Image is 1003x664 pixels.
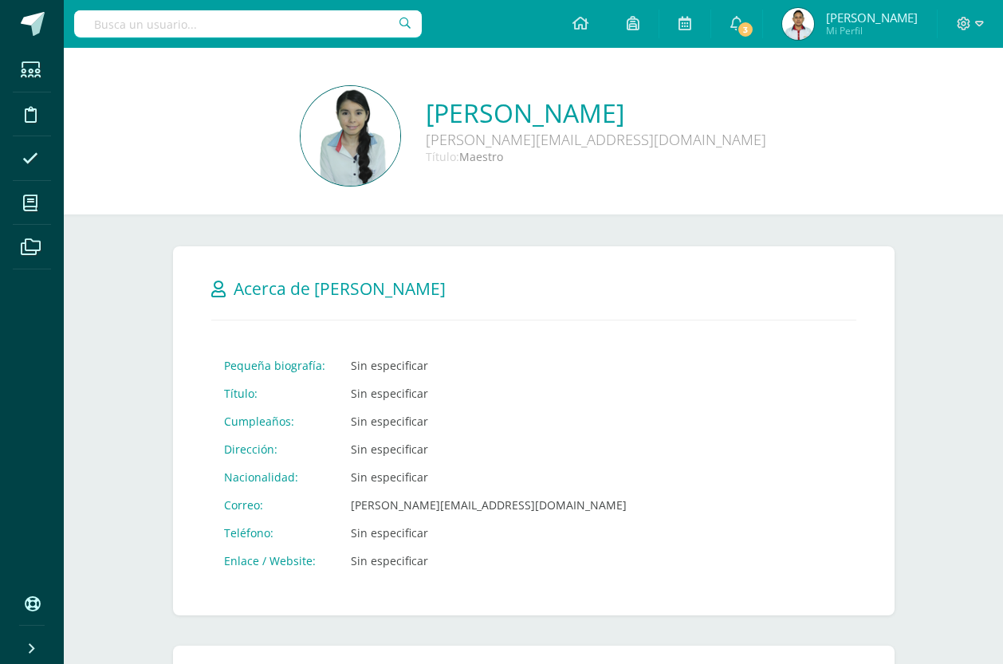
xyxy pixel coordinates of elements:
img: 3eda7038ca7377d431ea4430624a2a37.png [301,86,400,186]
td: Correo: [211,491,338,519]
div: [PERSON_NAME][EMAIL_ADDRESS][DOMAIN_NAME] [426,130,766,149]
span: Maestro [459,149,503,164]
img: c3efe4673e7e2750353020653e82772e.png [782,8,814,40]
span: Mi Perfil [826,24,918,37]
td: Dirección: [211,435,338,463]
td: Sin especificar [338,547,639,575]
td: Sin especificar [338,435,639,463]
td: Sin especificar [338,379,639,407]
span: [PERSON_NAME] [826,10,918,26]
span: 3 [737,21,754,38]
td: Sin especificar [338,463,639,491]
a: [PERSON_NAME] [426,96,766,130]
td: Teléfono: [211,519,338,547]
td: Sin especificar [338,519,639,547]
input: Busca un usuario... [74,10,422,37]
td: Cumpleaños: [211,407,338,435]
span: Acerca de [PERSON_NAME] [234,277,446,300]
td: Nacionalidad: [211,463,338,491]
span: Título: [426,149,459,164]
td: Sin especificar [338,407,639,435]
td: Enlace / Website: [211,547,338,575]
td: Sin especificar [338,352,639,379]
td: [PERSON_NAME][EMAIL_ADDRESS][DOMAIN_NAME] [338,491,639,519]
td: Pequeña biografía: [211,352,338,379]
td: Título: [211,379,338,407]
